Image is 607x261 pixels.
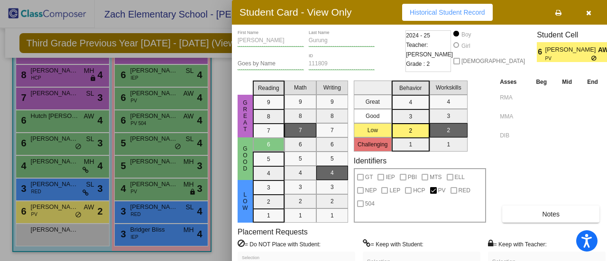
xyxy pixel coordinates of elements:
[542,210,560,218] span: Notes
[365,185,377,196] span: NEP
[500,128,526,143] input: assessment
[545,45,598,55] span: [PERSON_NAME]
[502,206,599,223] button: Notes
[238,61,304,67] input: goes by name
[500,90,526,105] input: assessment
[430,171,441,183] span: MTS
[354,156,386,165] label: Identifiers
[309,61,375,67] input: Enter ID
[241,145,249,172] span: Good
[528,77,554,87] th: Beg
[238,227,308,236] label: Placement Requests
[239,6,352,18] h3: Student Card - View Only
[461,42,470,50] div: Girl
[238,239,321,249] label: = Do NOT Place with Student:
[461,55,525,67] span: [DEMOGRAPHIC_DATA]
[545,55,591,62] span: PV
[408,171,417,183] span: PBI
[413,185,425,196] span: HCP
[363,239,423,249] label: = Keep with Student:
[365,198,375,209] span: 504
[461,30,471,39] div: Boy
[497,77,528,87] th: Asses
[537,46,545,58] span: 6
[241,191,249,211] span: Low
[459,185,470,196] span: RED
[500,109,526,124] input: assessment
[554,77,579,87] th: Mid
[455,171,465,183] span: ELL
[406,59,430,69] span: Grade : 2
[406,31,430,40] span: 2024 - 25
[579,77,606,87] th: End
[488,239,547,249] label: = Keep with Teacher:
[389,185,400,196] span: LEP
[410,9,485,16] span: Historical Student Record
[365,171,373,183] span: GT
[406,40,453,59] span: Teacher: [PERSON_NAME]
[402,4,493,21] button: Historical Student Record
[241,99,249,133] span: Great
[386,171,395,183] span: IEP
[438,185,446,196] span: PV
